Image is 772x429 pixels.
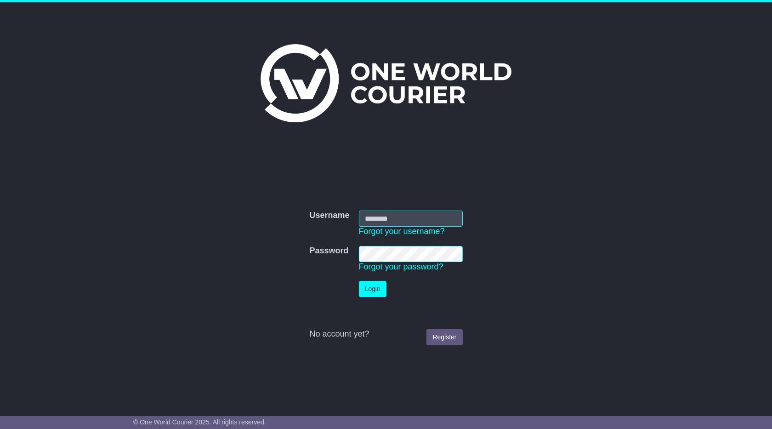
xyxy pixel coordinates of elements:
a: Register [426,329,462,345]
a: Forgot your password? [359,262,443,271]
img: One World [261,44,511,122]
label: Password [309,246,348,256]
a: Forgot your username? [359,227,445,236]
span: © One World Courier 2025. All rights reserved. [133,418,266,426]
button: Login [359,281,386,297]
div: No account yet? [309,329,462,339]
label: Username [309,211,349,221]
